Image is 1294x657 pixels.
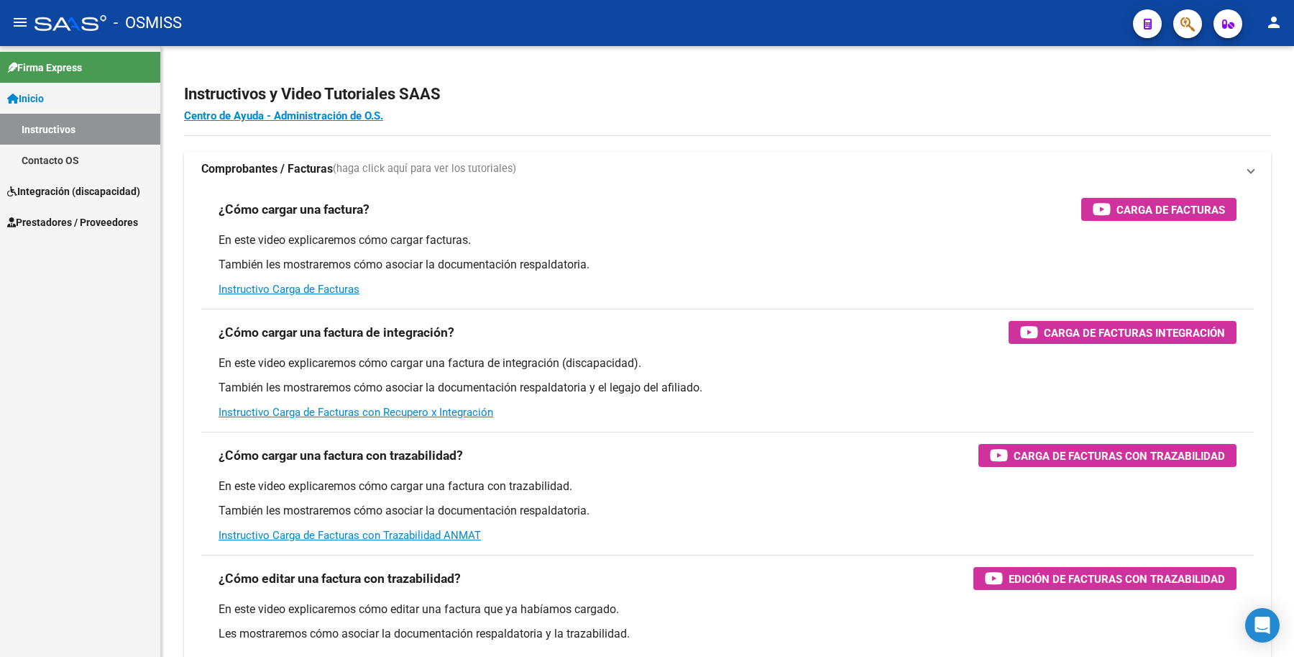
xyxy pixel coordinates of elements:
p: También les mostraremos cómo asociar la documentación respaldatoria. [219,257,1236,273]
span: Carga de Facturas Integración [1044,324,1225,342]
span: (haga click aquí para ver los tutoriales) [333,161,516,177]
span: Edición de Facturas con Trazabilidad [1009,570,1225,588]
button: Carga de Facturas Integración [1009,321,1236,344]
p: También les mostraremos cómo asociar la documentación respaldatoria. [219,503,1236,519]
p: Les mostraremos cómo asociar la documentación respaldatoria y la trazabilidad. [219,626,1236,642]
span: Prestadores / Proveedores [7,214,138,230]
mat-icon: person [1265,14,1282,31]
p: En este video explicaremos cómo cargar facturas. [219,232,1236,248]
p: También les mostraremos cómo asociar la documentación respaldatoria y el legajo del afiliado. [219,380,1236,396]
span: - OSMISS [114,7,182,39]
a: Instructivo Carga de Facturas [219,283,359,296]
span: Carga de Facturas con Trazabilidad [1014,447,1225,465]
mat-icon: menu [12,14,29,31]
button: Carga de Facturas con Trazabilidad [978,444,1236,467]
h3: ¿Cómo cargar una factura de integración? [219,322,454,343]
button: Carga de Facturas [1081,198,1236,221]
p: En este video explicaremos cómo editar una factura que ya habíamos cargado. [219,602,1236,617]
div: Open Intercom Messenger [1245,608,1280,643]
a: Instructivo Carga de Facturas con Recupero x Integración [219,406,493,419]
h3: ¿Cómo cargar una factura con trazabilidad? [219,445,463,466]
a: Instructivo Carga de Facturas con Trazabilidad ANMAT [219,529,481,542]
p: En este video explicaremos cómo cargar una factura con trazabilidad. [219,479,1236,494]
span: Firma Express [7,60,82,76]
strong: Comprobantes / Facturas [201,161,333,177]
span: Carga de Facturas [1116,201,1225,219]
a: Centro de Ayuda - Administración de O.S. [184,109,383,122]
span: Integración (discapacidad) [7,183,140,199]
span: Inicio [7,91,44,107]
p: En este video explicaremos cómo cargar una factura de integración (discapacidad). [219,355,1236,371]
h2: Instructivos y Video Tutoriales SAAS [184,81,1271,108]
button: Edición de Facturas con Trazabilidad [973,567,1236,590]
mat-expansion-panel-header: Comprobantes / Facturas(haga click aquí para ver los tutoriales) [184,152,1271,186]
h3: ¿Cómo cargar una factura? [219,199,370,219]
h3: ¿Cómo editar una factura con trazabilidad? [219,568,461,589]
